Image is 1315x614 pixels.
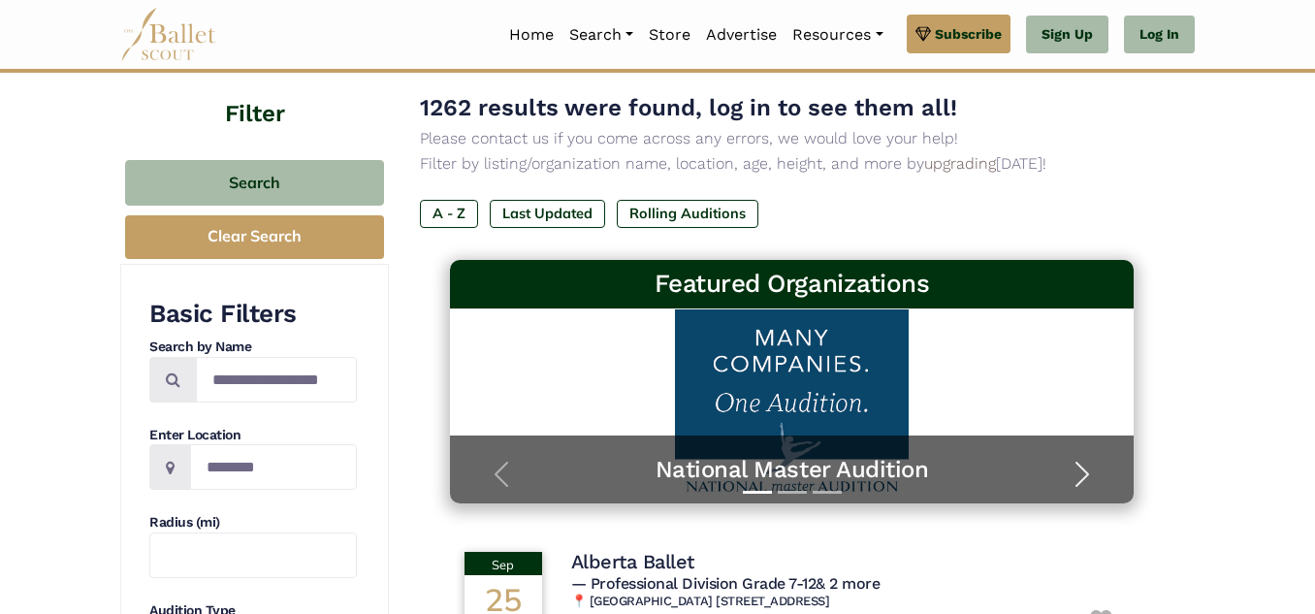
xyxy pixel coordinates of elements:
[813,481,842,503] button: Slide 3
[915,23,931,45] img: gem.svg
[465,268,1119,301] h3: Featured Organizations
[641,15,698,55] a: Store
[149,513,357,533] h4: Radius (mi)
[465,552,542,575] div: Sep
[420,126,1164,151] p: Please contact us if you come across any errors, we would love your help!
[743,481,772,503] button: Slide 1
[149,426,357,445] h4: Enter Location
[120,58,389,131] h4: Filter
[190,444,357,490] input: Location
[490,200,605,227] label: Last Updated
[1124,16,1195,54] a: Log In
[125,160,384,206] button: Search
[924,154,996,173] a: upgrading
[571,594,1120,610] h6: 📍 [GEOGRAPHIC_DATA] [STREET_ADDRESS]
[907,15,1010,53] a: Subscribe
[501,15,561,55] a: Home
[561,15,641,55] a: Search
[617,200,758,227] label: Rolling Auditions
[571,574,881,593] span: — Professional Division Grade 7-12
[935,23,1002,45] span: Subscribe
[125,215,384,259] button: Clear Search
[785,15,890,55] a: Resources
[816,574,880,593] a: & 2 more
[420,200,478,227] label: A - Z
[469,455,1115,485] a: National Master Audition
[778,481,807,503] button: Slide 2
[420,94,957,121] span: 1262 results were found, log in to see them all!
[1026,16,1108,54] a: Sign Up
[698,15,785,55] a: Advertise
[149,338,357,357] h4: Search by Name
[420,151,1164,177] p: Filter by listing/organization name, location, age, height, and more by [DATE]!
[196,357,357,403] input: Search by names...
[149,298,357,331] h3: Basic Filters
[571,549,694,574] h4: Alberta Ballet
